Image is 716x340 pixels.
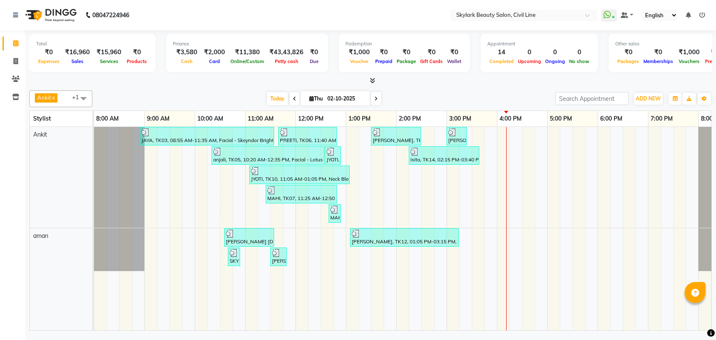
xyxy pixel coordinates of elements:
[418,58,445,64] span: Gift Cards
[641,58,675,64] span: Memberships
[348,58,371,64] span: Voucher
[267,92,288,105] span: Today
[497,113,524,125] a: 4:00 PM
[228,47,266,57] div: ₹11,380
[69,58,86,64] span: Sales
[125,47,149,57] div: ₹0
[516,47,543,57] div: 0
[372,128,420,144] div: [PERSON_NAME], TK11, 01:30 PM-02:30 PM, Neck Bleach,Clean-Up - Skeyndor Clean-Up
[271,249,286,265] div: [PERSON_NAME], TK04, 11:30 AM-11:50 AM, Threading - Eyebrow
[201,47,228,57] div: ₹2,000
[615,47,641,57] div: ₹0
[307,95,325,102] span: Thu
[267,186,336,202] div: MAHI, TK07, 11:25 AM-12:50 PM, Threading - Eyebrow,Waxing - Hand wax Rica,Waxing - Upper Lips Wax...
[636,95,661,102] span: ADD NEW
[615,58,641,64] span: Packages
[250,167,349,183] div: JYOTI, TK10, 11:05 AM-01:05 PM, Neck Bleach,Face Bleach,Facial - Skeyndor Brightning
[447,128,466,144] div: [PERSON_NAME], TK13, 03:00 PM-03:25 PM, HAIR WASH 2,Waxing - Upper Lips [GEOGRAPHIC_DATA]
[33,131,47,138] span: Ankit
[373,58,395,64] span: Prepaid
[410,148,478,163] div: isita, TK14, 02:15 PM-03:40 PM, Threading - Eyebrow,Hair cutting 7,Hair Cutting
[62,47,93,57] div: ₹16,960
[246,113,276,125] a: 11:00 AM
[445,47,463,57] div: ₹0
[598,113,625,125] a: 6:00 PM
[173,47,201,57] div: ₹3,580
[548,113,574,125] a: 5:00 PM
[72,94,85,100] span: +1
[487,47,516,57] div: 14
[447,113,473,125] a: 3:00 PM
[325,92,367,105] input: 2025-10-02
[279,128,336,144] div: PREETI, TK06, 11:40 AM-12:50 PM, Waxing - Face Wax,Threading - Eyebrow
[681,306,708,332] iframe: chat widget
[648,113,675,125] a: 7:00 PM
[145,113,172,125] a: 9:00 AM
[395,47,418,57] div: ₹0
[195,113,225,125] a: 10:00 AM
[21,3,79,27] img: logo
[228,58,266,64] span: Online/Custom
[92,3,129,27] b: 08047224946
[634,93,663,105] button: ADD NEW
[487,40,591,47] div: Appointment
[346,113,373,125] a: 1:00 PM
[395,58,418,64] span: Package
[225,229,273,245] div: [PERSON_NAME] [DATE], TK02, 10:35 AM-11:35 AM, party mac
[36,47,62,57] div: ₹0
[266,47,307,57] div: ₹43,43,826
[373,47,395,57] div: ₹0
[296,113,326,125] a: 12:00 PM
[543,58,567,64] span: Ongoing
[329,206,340,221] div: MAHI, TK08, 12:40 PM-12:55 PM, Waxing - Underarm Rica
[567,47,591,57] div: 0
[98,58,120,64] span: Services
[93,47,125,57] div: ₹15,960
[229,249,239,265] div: SKYLARK, TK01, 10:40 AM-10:55 AM, HAIR WASH 1
[33,232,48,240] span: aman
[641,47,675,57] div: ₹0
[273,58,301,64] span: Petty cash
[33,115,51,122] span: Stylist
[543,47,567,57] div: 0
[307,47,321,57] div: ₹0
[207,58,222,64] span: Card
[125,58,149,64] span: Products
[516,58,543,64] span: Upcoming
[36,40,149,47] div: Total
[94,113,121,125] a: 8:00 AM
[567,58,591,64] span: No show
[418,47,445,57] div: ₹0
[326,148,340,163] div: JYOTI, TK09, 12:35 PM-12:55 PM, Threading - Eyebrow
[487,58,516,64] span: Completed
[173,40,321,47] div: Finance
[555,92,629,105] input: Search Appointment
[397,113,423,125] a: 2:00 PM
[37,94,51,101] span: Ankit
[675,47,703,57] div: ₹1,000
[345,47,373,57] div: ₹1,000
[36,58,62,64] span: Expenses
[345,40,463,47] div: Redemption
[445,58,463,64] span: Wallet
[51,94,55,101] a: x
[308,58,321,64] span: Due
[351,229,458,245] div: [PERSON_NAME], TK12, 01:05 PM-03:15 PM, Facial - Lotus Single Pack,Waxing - Hand wax Normal,Waxin...
[141,128,273,144] div: JAYA, TK03, 08:55 AM-11:35 AM, Facial - Skeyndor Brightning,Face Bleach,Neck Bleach,Waxing - Unde...
[212,148,324,163] div: anjali, TK05, 10:20 AM-12:35 PM, Facial - Lotus Single Pack,Face Bleach,Facial - Lotus Single Pack
[677,58,702,64] span: Vouchers
[179,58,195,64] span: Cash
